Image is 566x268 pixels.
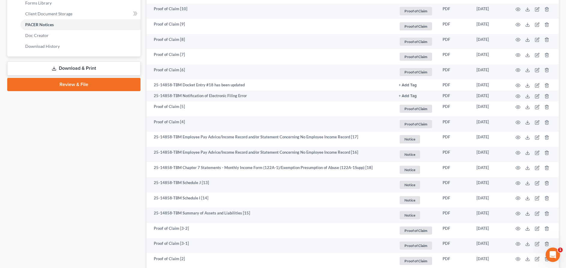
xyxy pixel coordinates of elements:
span: Notice [400,135,420,143]
span: Doc Creator [25,33,49,38]
td: PDF [438,49,472,64]
td: PDF [438,208,472,223]
button: + Add Tag [399,94,417,98]
span: Notice [400,196,420,204]
td: PDF [438,223,472,238]
span: 1 [558,248,563,252]
td: [DATE] [472,19,508,34]
td: [DATE] [472,223,508,238]
td: [DATE] [472,208,508,223]
td: PDF [438,101,472,117]
span: Download History [25,44,60,49]
a: Doc Creator [20,30,141,41]
a: Proof of Claim [399,241,433,251]
td: 25-14858-TBM Summary of Assets and Liabilities [15] [147,208,394,223]
a: + Add Tag [399,93,433,99]
td: Proof of Claim [10] [147,4,394,19]
a: Proof of Claim [399,52,433,62]
a: Proof of Claim [399,6,433,16]
td: PDF [438,34,472,49]
span: Proof of Claim [400,22,432,30]
span: Proof of Claim [400,38,432,46]
span: Proof of Claim [400,68,432,76]
a: Download History [20,41,141,52]
span: Proof of Claim [400,242,432,250]
td: 25-14858-TBM Docket Entry #18 has been updated [147,79,394,90]
td: PDF [438,147,472,162]
td: 25-14858-TBM Schedule J [13] [147,177,394,193]
td: PDF [438,193,472,208]
td: 25-14858-TBM Notification of Electronic Filing Error [147,91,394,101]
td: 25-14858-TBM Employee Pay Advice/Income Record and/or Statement Concerning No Employee Income Rec... [147,147,394,162]
td: [DATE] [472,49,508,64]
td: Proof of Claim [6] [147,64,394,80]
span: Notice [400,181,420,189]
a: Review & File [7,78,141,91]
td: PDF [438,238,472,254]
span: PACER Notices [25,22,54,27]
td: Proof of Claim [5] [147,101,394,117]
a: Proof of Claim [399,104,433,114]
a: Proof of Claim [399,226,433,236]
span: Proof of Claim [400,120,432,128]
span: Forms Library [25,0,52,5]
td: [DATE] [472,162,508,177]
td: [DATE] [472,64,508,80]
span: Proof of Claim [400,257,432,265]
span: Client Document Storage [25,11,72,16]
td: [DATE] [472,91,508,101]
a: Notice [399,210,433,220]
td: [DATE] [472,238,508,254]
td: PDF [438,4,472,19]
a: Notice [399,195,433,205]
td: PDF [438,64,472,80]
td: 25-14858-TBM Schedule I [14] [147,193,394,208]
td: Proof of Claim [3-1] [147,238,394,254]
span: Proof of Claim [400,7,432,15]
a: Client Document Storage [20,8,141,19]
a: + Add Tag [399,82,433,88]
td: [DATE] [472,34,508,49]
td: Proof of Claim [3-2] [147,223,394,238]
span: Proof of Claim [400,105,432,113]
td: Proof of Claim [9] [147,19,394,34]
span: Proof of Claim [400,53,432,61]
td: PDF [438,177,472,193]
a: Notice [399,134,433,144]
a: PACER Notices [20,19,141,30]
td: PDF [438,19,472,34]
td: PDF [438,79,472,90]
td: PDF [438,162,472,177]
td: [DATE] [472,116,508,132]
td: 25-14858-TBM Chapter 7 Statements - Monthly Income Form (122A-1)/Exemption Presumption of Abuse (... [147,162,394,177]
iframe: Intercom live chat [546,248,560,262]
td: [DATE] [472,147,508,162]
td: Proof of Claim [4] [147,116,394,132]
span: Notice [400,166,420,174]
a: Proof of Claim [399,37,433,47]
span: Notice [400,211,420,219]
td: 25-14858-TBM Employee Pay Advice/Income Record and/or Statement Concerning No Employee Income Rec... [147,132,394,147]
span: Proof of Claim [400,226,432,235]
td: Proof of Claim [7] [147,49,394,64]
a: Download & Print [7,61,141,75]
a: Proof of Claim [399,21,433,31]
span: Notice [400,150,420,159]
button: + Add Tag [399,83,417,87]
td: PDF [438,132,472,147]
td: [DATE] [472,4,508,19]
a: Proof of Claim [399,67,433,77]
td: [DATE] [472,193,508,208]
td: [DATE] [472,79,508,90]
td: PDF [438,91,472,101]
a: Proof of Claim [399,119,433,129]
a: Proof of Claim [399,256,433,266]
a: Notice [399,149,433,159]
td: [DATE] [472,101,508,117]
td: [DATE] [472,132,508,147]
td: [DATE] [472,177,508,193]
td: Proof of Claim [8] [147,34,394,49]
a: Notice [399,165,433,175]
a: Notice [399,180,433,190]
td: PDF [438,116,472,132]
